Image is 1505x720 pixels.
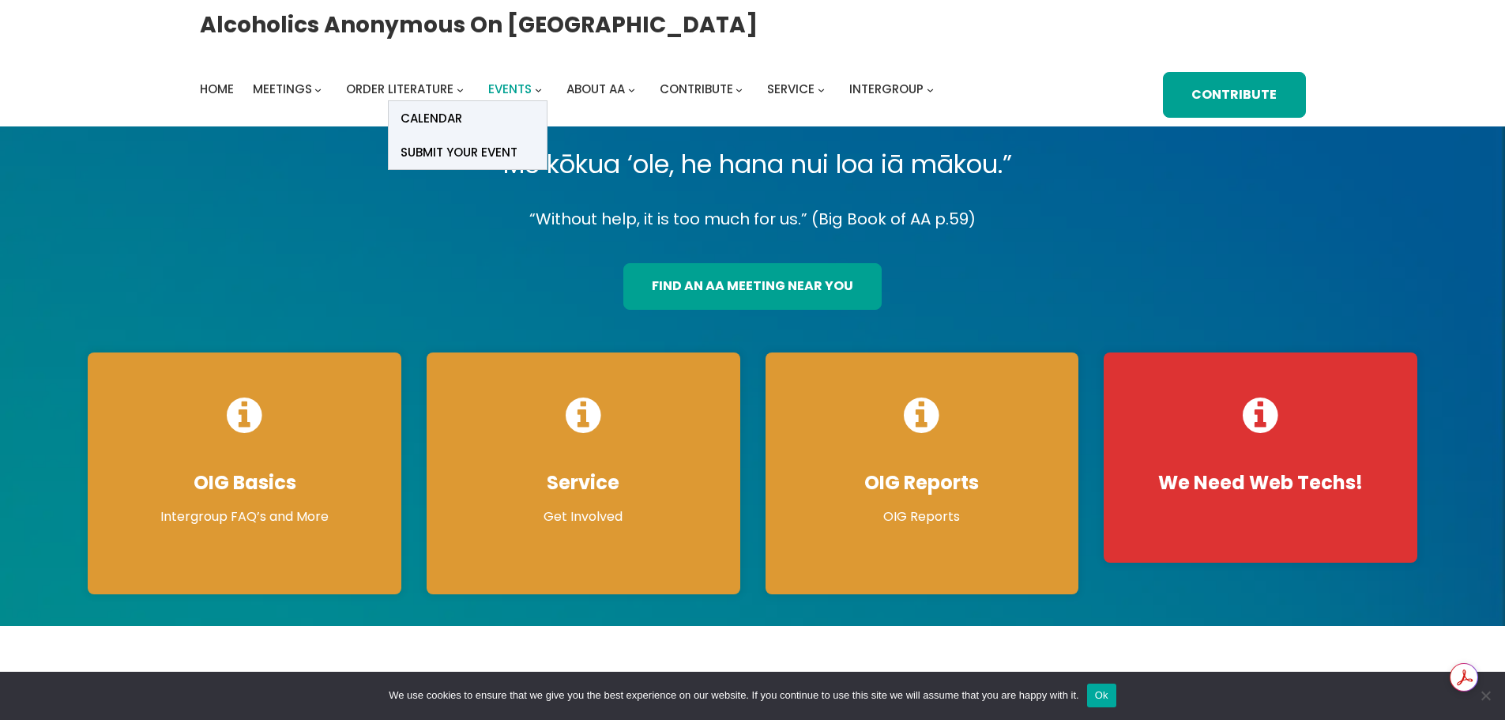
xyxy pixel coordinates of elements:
p: OIG Reports [781,507,1063,526]
a: Submit Your Event [389,135,547,169]
button: Meetings submenu [314,85,322,92]
a: Calendar [389,101,547,135]
a: Events [488,78,532,100]
a: Home [200,78,234,100]
span: No [1477,688,1493,703]
button: Events submenu [535,85,542,92]
a: find an aa meeting near you [623,263,882,310]
h4: Service [442,471,724,495]
a: Meetings [253,78,312,100]
h4: OIG Reports [781,471,1063,495]
p: “Without help, it is too much for us.” (Big Book of AA p.59) [75,205,1430,233]
button: Ok [1087,684,1116,707]
button: Contribute submenu [736,85,743,92]
a: Service [767,78,815,100]
span: About AA [566,81,625,97]
span: Order Literature [346,81,453,97]
span: Events [488,81,532,97]
span: Submit Your Event [401,141,517,164]
p: Intergroup FAQ’s and More [103,507,386,526]
nav: Intergroup [200,78,939,100]
span: Meetings [253,81,312,97]
a: Intergroup [849,78,924,100]
span: Calendar [401,107,462,130]
button: Order Literature submenu [457,85,464,92]
h4: We Need Web Techs! [1119,471,1402,495]
span: Contribute [660,81,733,97]
p: Get Involved [442,507,724,526]
a: Contribute [660,78,733,100]
button: Service submenu [818,85,825,92]
span: Intergroup [849,81,924,97]
a: Alcoholics Anonymous on [GEOGRAPHIC_DATA] [200,6,758,44]
span: Service [767,81,815,97]
p: “Me kōkua ‘ole, he hana nui loa iā mākou.” [75,142,1430,187]
button: Intergroup submenu [927,85,934,92]
a: About AA [566,78,625,100]
a: Contribute [1163,72,1305,119]
h4: OIG Basics [103,471,386,495]
button: About AA submenu [628,85,635,92]
span: We use cookies to ensure that we give you the best experience on our website. If you continue to ... [389,688,1078,703]
span: Home [200,81,234,97]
